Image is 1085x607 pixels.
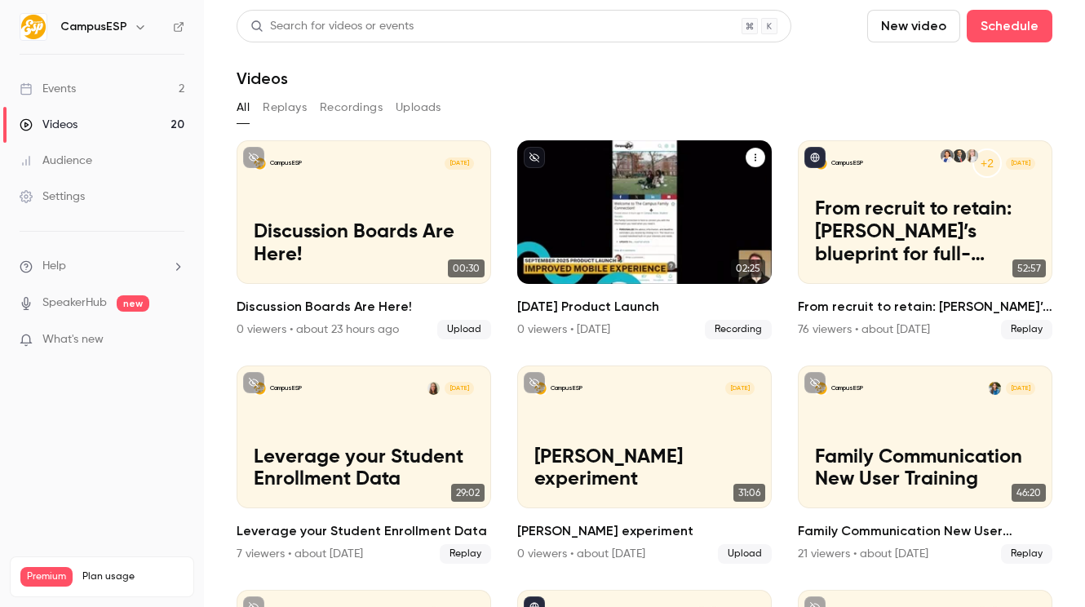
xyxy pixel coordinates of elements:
[1012,259,1046,277] span: 52:57
[867,10,960,42] button: New video
[20,117,77,133] div: Videos
[237,546,363,562] div: 7 viewers • about [DATE]
[1001,320,1052,339] span: Replay
[966,149,978,162] img: Jordan DiPentima
[451,484,485,502] span: 29:02
[517,140,772,339] a: 02:25[DATE] Product Launch0 viewers • [DATE]Recording
[437,320,491,339] span: Upload
[804,147,826,168] button: published
[804,372,826,393] button: unpublished
[20,14,46,40] img: CampusESP
[524,372,545,393] button: unpublished
[237,140,491,339] a: Discussion Boards Are Here!CampusESP[DATE]Discussion Boards Are Here!00:30Discussion Boards Are H...
[237,95,250,121] button: All
[42,295,107,312] a: SpeakerHub
[1012,484,1046,502] span: 46:20
[237,521,491,541] h2: Leverage your Student Enrollment Data
[237,366,491,565] a: Leverage your Student Enrollment DataCampusESPMairin Matthews[DATE]Leverage your Student Enrollme...
[117,295,149,312] span: new
[517,297,772,317] h2: [DATE] Product Launch
[941,149,953,162] img: Maura Flaschner
[718,544,772,564] span: Upload
[815,446,1036,492] p: Family Communication New User Training
[705,320,772,339] span: Recording
[237,366,491,565] li: Leverage your Student Enrollment Data
[237,140,491,339] li: Discussion Boards Are Here!
[953,149,965,162] img: Joel Vander Horst
[20,188,85,205] div: Settings
[517,140,772,339] li: September 2025 Product Launch
[517,521,772,541] h2: [PERSON_NAME] experiment
[445,157,474,170] span: [DATE]
[798,140,1052,339] a: From recruit to retain: FAU’s blueprint for full-lifecycle family engagementCampusESP+2Jordan DiP...
[243,147,264,168] button: unpublished
[254,446,475,492] p: Leverage your Student Enrollment Data
[20,258,184,275] li: help-dropdown-opener
[731,259,765,277] span: 02:25
[798,546,928,562] div: 21 viewers • about [DATE]
[733,484,765,502] span: 31:06
[517,546,645,562] div: 0 viewers • about [DATE]
[20,567,73,587] span: Premium
[798,140,1052,339] li: From recruit to retain: FAU’s blueprint for full-lifecycle family engagement
[20,153,92,169] div: Audience
[524,147,545,168] button: unpublished
[320,95,383,121] button: Recordings
[1006,157,1035,170] span: [DATE]
[270,159,302,168] p: CampusESP
[396,95,441,121] button: Uploads
[42,258,66,275] span: Help
[60,19,127,35] h6: CampusESP
[254,221,475,267] p: Discussion Boards Are Here!
[798,521,1052,541] h2: Family Communication New User Training
[270,384,302,393] p: CampusESP
[972,148,1002,178] div: +2
[798,366,1052,565] a: Family Communication New User TrainingCampusESPLacey Janofsky[DATE]Family Communication New User ...
[237,297,491,317] h2: Discussion Boards Are Here!
[967,10,1052,42] button: Schedule
[20,81,76,97] div: Events
[534,446,755,492] p: [PERSON_NAME] experiment
[1006,382,1035,394] span: [DATE]
[237,10,1052,597] section: Videos
[42,331,104,348] span: What's new
[798,297,1052,317] h2: From recruit to retain: [PERSON_NAME]’s blueprint for full-lifecycle family engagement
[517,366,772,565] a: Allison experimentCampusESP[DATE][PERSON_NAME] experiment31:06[PERSON_NAME] experiment0 viewers •...
[440,544,491,564] span: Replay
[798,321,930,338] div: 76 viewers • about [DATE]
[831,159,863,168] p: CampusESP
[989,382,1001,394] img: Lacey Janofsky
[237,69,288,88] h1: Videos
[815,198,1036,266] p: From recruit to retain: [PERSON_NAME]’s blueprint for full-lifecycle family engagement
[551,384,582,393] p: CampusESP
[427,382,440,394] img: Mairin Matthews
[831,384,863,393] p: CampusESP
[82,570,184,583] span: Plan usage
[725,382,755,394] span: [DATE]
[448,259,485,277] span: 00:30
[517,321,610,338] div: 0 viewers • [DATE]
[517,366,772,565] li: Allison experiment
[445,382,474,394] span: [DATE]
[1001,544,1052,564] span: Replay
[237,321,399,338] div: 0 viewers • about 23 hours ago
[263,95,307,121] button: Replays
[798,366,1052,565] li: Family Communication New User Training
[243,372,264,393] button: unpublished
[250,18,414,35] div: Search for videos or events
